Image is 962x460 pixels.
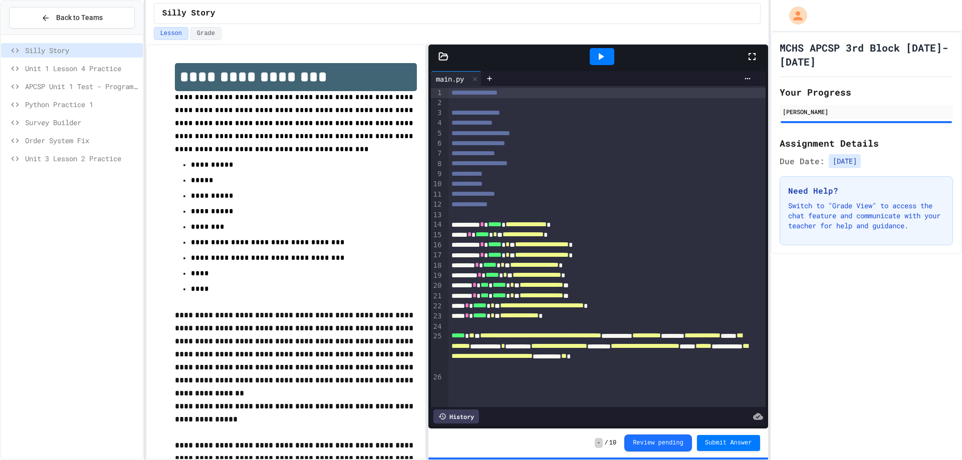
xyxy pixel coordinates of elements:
div: 22 [431,301,443,311]
p: Switch to "Grade View" to access the chat feature and communicate with your teacher for help and ... [788,201,944,231]
div: 9 [431,169,443,179]
div: 26 [431,372,443,382]
span: / [605,439,608,447]
div: 21 [431,291,443,301]
button: Submit Answer [697,435,760,451]
div: 5 [431,129,443,139]
div: 14 [431,220,443,230]
span: APCSP Unit 1 Test - Programming Question [25,81,139,92]
div: 13 [431,210,443,220]
span: 10 [609,439,616,447]
div: 19 [431,271,443,281]
div: My Account [779,4,810,27]
button: Lesson [154,27,188,40]
button: Back to Teams [9,7,135,29]
span: Silly Story [25,45,139,56]
span: Back to Teams [56,13,103,23]
div: 24 [431,322,443,332]
span: Survey Builder [25,117,139,128]
h1: MCHS APCSP 3rd Block [DATE]-[DATE] [780,41,953,69]
span: Unit 3 Lesson 2 Practice [25,153,139,164]
span: Order System Fix [25,135,139,146]
div: 2 [431,98,443,108]
div: 8 [431,159,443,169]
button: Review pending [624,434,692,451]
span: - [595,438,602,448]
h3: Need Help? [788,185,944,197]
span: Silly Story [162,8,215,20]
div: 10 [431,179,443,189]
span: Unit 1 Lesson 4 Practice [25,63,139,74]
h2: Assignment Details [780,136,953,150]
div: 6 [431,139,443,149]
span: Submit Answer [705,439,752,447]
div: 23 [431,311,443,321]
button: Grade [190,27,221,40]
div: 11 [431,190,443,200]
div: 20 [431,281,443,291]
span: Python Practice 1 [25,99,139,110]
div: 12 [431,200,443,210]
div: 1 [431,88,443,98]
div: 4 [431,118,443,128]
h2: Your Progress [780,85,953,99]
div: History [433,409,479,423]
span: Due Date: [780,155,825,167]
div: 18 [431,261,443,271]
div: 17 [431,250,443,260]
div: 25 [431,331,443,372]
div: 15 [431,230,443,240]
div: [PERSON_NAME] [783,107,950,116]
div: 7 [431,149,443,159]
div: 3 [431,108,443,118]
div: main.py [431,71,482,86]
span: [DATE] [829,154,861,168]
div: main.py [431,74,469,84]
div: 16 [431,240,443,250]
